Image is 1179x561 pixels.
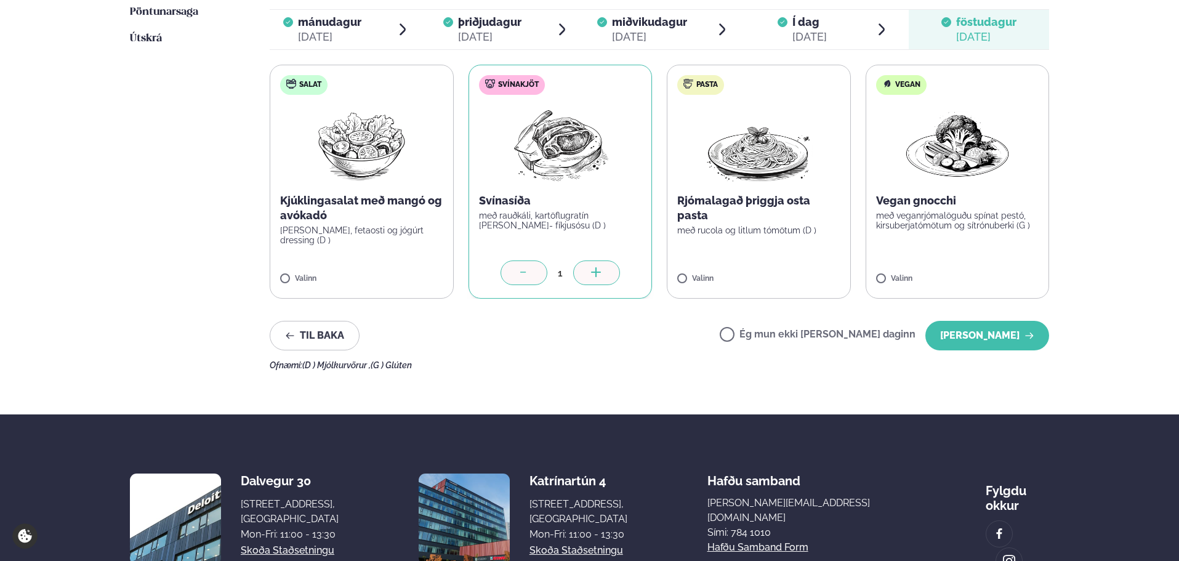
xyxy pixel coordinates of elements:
a: Hafðu samband form [707,540,808,555]
div: Katrínartún 4 [529,474,627,488]
p: með veganrjómalöguðu spínat pestó, kirsuberjatómötum og sítrónuberki (G ) [876,211,1039,230]
div: Ofnæmi: [270,360,1049,370]
img: Vegan.png [903,105,1012,184]
div: 1 [547,266,573,280]
span: þriðjudagur [458,15,521,28]
span: Svínakjöt [498,80,539,90]
button: Til baka [270,321,360,350]
span: föstudagur [956,15,1016,28]
a: Skoða staðsetningu [241,543,334,558]
span: Pasta [696,80,718,90]
p: Sími: 784 1010 [707,525,906,540]
span: mánudagur [298,15,361,28]
div: [DATE] [458,30,521,44]
img: Pork-Meat.png [505,105,614,184]
img: salad.svg [286,79,296,89]
div: [DATE] [956,30,1016,44]
img: pasta.svg [683,79,693,89]
img: image alt [992,527,1006,541]
span: miðvikudagur [612,15,687,28]
a: Útskrá [130,31,162,46]
div: [STREET_ADDRESS], [GEOGRAPHIC_DATA] [241,497,339,527]
span: Vegan [895,80,920,90]
a: Skoða staðsetningu [529,543,623,558]
span: Útskrá [130,33,162,44]
span: Salat [299,80,321,90]
a: Pöntunarsaga [130,5,198,20]
div: [DATE] [612,30,687,44]
p: Rjómalagað þriggja osta pasta [677,193,840,223]
img: Salad.png [307,105,416,184]
div: Mon-Fri: 11:00 - 13:30 [529,527,627,542]
span: Í dag [792,15,827,30]
span: Pöntunarsaga [130,7,198,17]
span: Hafðu samband [707,464,800,488]
button: [PERSON_NAME] [925,321,1049,350]
p: [PERSON_NAME], fetaosti og jógúrt dressing (D ) [280,225,443,245]
div: [STREET_ADDRESS], [GEOGRAPHIC_DATA] [529,497,627,527]
p: með rauðkáli, kartöflugratín [PERSON_NAME]- fíkjusósu (D ) [479,211,642,230]
div: Fylgdu okkur [986,474,1049,513]
div: Mon-Fri: 11:00 - 13:30 [241,527,339,542]
img: pork.svg [485,79,495,89]
span: (D ) Mjólkurvörur , [302,360,371,370]
p: Vegan gnocchi [876,193,1039,208]
img: Vegan.svg [882,79,892,89]
span: (G ) Glúten [371,360,412,370]
img: Spagetti.png [704,105,813,184]
div: [DATE] [298,30,361,44]
a: [PERSON_NAME][EMAIL_ADDRESS][DOMAIN_NAME] [707,496,906,525]
p: Svínasíða [479,193,642,208]
p: Kjúklingasalat með mangó og avókadó [280,193,443,223]
div: [DATE] [792,30,827,44]
a: Cookie settings [12,523,38,549]
p: með rucola og litlum tómötum (D ) [677,225,840,235]
div: Dalvegur 30 [241,474,339,488]
a: image alt [986,521,1012,547]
